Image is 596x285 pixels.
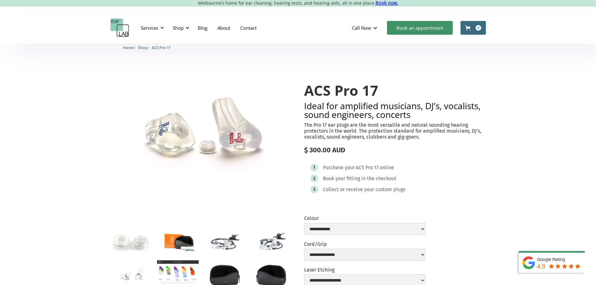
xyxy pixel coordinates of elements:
div: $ 300.00 AUD [304,146,486,154]
a: home [110,18,129,37]
div: Shop [169,18,191,37]
span: ACS Pro 17 [152,45,171,50]
span: Shop [138,45,148,50]
a: Contact [235,19,262,37]
div: online [380,165,394,171]
label: Colour [304,215,425,221]
a: open lightbox [110,70,292,195]
div: Shop [173,25,184,31]
div: Call Now [347,18,384,37]
h1: ACS Pro 17 [304,83,486,98]
label: Cord/Grip [304,241,425,247]
div: ACS Pro 17 [356,165,379,171]
a: open lightbox [250,228,292,255]
a: open lightbox [110,228,152,255]
h2: Ideal for amplified musicians, DJ’s, vocalists, sound engineers, concerts [304,101,486,119]
a: Shop [138,44,148,50]
div: Call Now [352,25,371,31]
label: Laser Etching [304,267,425,273]
div: 2 [313,176,315,181]
div: Collect or receive your custom plugs [323,186,405,193]
div: 1 [313,165,315,170]
a: About [212,19,235,37]
a: ACS Pro 17 [152,44,171,50]
span: Home [123,45,134,50]
div: Services [141,25,158,31]
a: open lightbox [204,228,245,255]
a: open lightbox [157,228,199,256]
a: Book an appointment [387,21,453,35]
p: The Pro 17 ear plugs are the most versatile and natural sounding hearing protectors in the world.... [304,122,486,140]
div: 0 [476,25,481,31]
img: ACS Pro 17 [110,70,292,195]
div: Services [137,18,166,37]
div: Book your fitting in the checkout [323,176,396,182]
a: Blog [193,19,212,37]
a: Home [123,44,134,50]
div: Purchase your [323,165,355,171]
a: open lightbox [157,260,199,284]
a: Open cart [461,21,486,35]
li: 〉 [123,44,138,51]
li: 〉 [138,44,152,51]
div: 3 [313,187,315,192]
